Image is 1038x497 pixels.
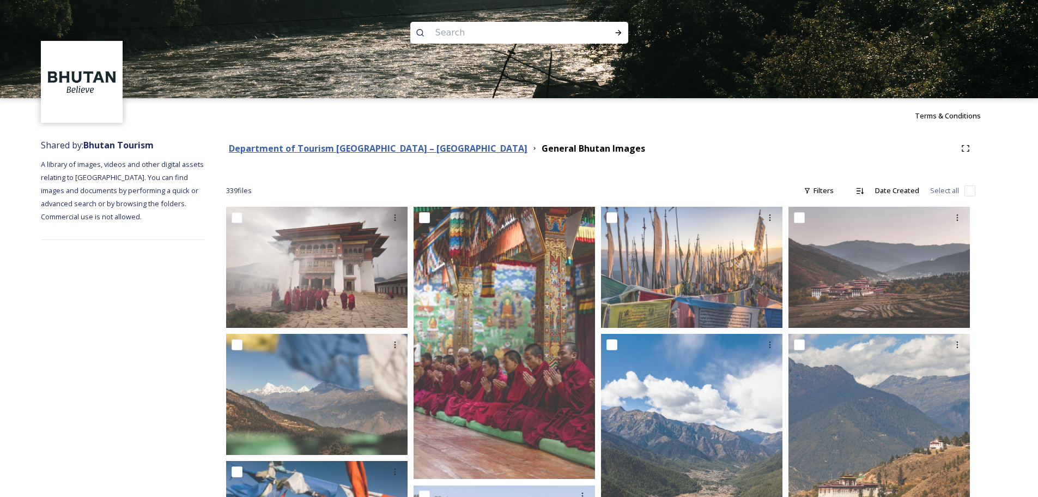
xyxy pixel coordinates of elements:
[83,139,154,151] strong: Bhutan Tourism
[870,180,925,201] div: Date Created
[930,185,959,196] span: Select all
[430,21,579,45] input: Search
[43,43,122,122] img: BT_Logo_BB_Lockup_CMYK_High%2520Res.jpg
[229,142,527,154] strong: Department of Tourism [GEOGRAPHIC_DATA] – [GEOGRAPHIC_DATA]
[226,207,408,328] img: Monks burning cypress leaves as incense in front of Gangtey Monastery.jpg
[41,139,154,151] span: Shared by:
[915,109,997,122] a: Terms & Conditions
[542,142,645,154] strong: General Bhutan Images
[788,207,970,328] img: Ben-Richards-Tourism-Bhutan-068.jpg
[41,159,205,221] span: A library of images, videos and other digital assets relating to [GEOGRAPHIC_DATA]. You can find ...
[414,207,595,479] img: Ben-Richards-Tourism-Bhutan-082.jpg
[915,111,981,121] span: Terms & Conditions
[226,334,408,455] img: Ben-Richards-Tourism-Bhutan-021.jpg
[226,185,252,196] span: 339 file s
[601,207,782,328] img: MarcusWestbergBhutanHiRes-14.jpg
[798,180,839,201] div: Filters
